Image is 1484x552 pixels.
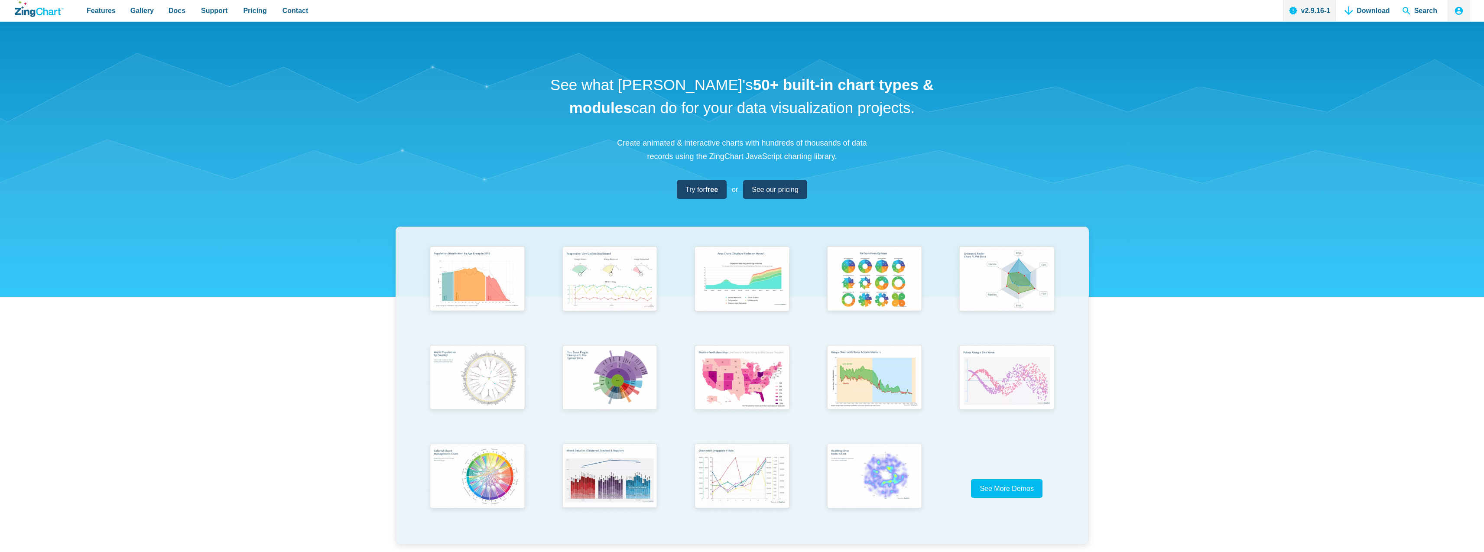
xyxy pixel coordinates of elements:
a: Sun Burst Plugin Example ft. File System Data [543,341,676,439]
img: Points Along a Sine Wave [954,341,1059,416]
a: Area Chart (Displays Nodes on Hover) [676,242,809,341]
strong: 50+ built-in chart types & modules [569,76,934,116]
a: Population Distribution by Age Group in 2052 [411,242,544,341]
span: Features [87,5,116,16]
a: Try forfree [677,180,727,199]
img: Animated Radar Chart ft. Pet Data [954,242,1059,318]
span: Pricing [243,5,266,16]
img: Pie Transform Options [822,242,927,318]
span: Support [201,5,227,16]
img: Mixed Data Set (Clustered, Stacked, and Regular) [557,439,662,515]
a: Points Along a Sine Wave [941,341,1073,439]
img: World Population by Country [424,341,530,417]
img: Colorful Chord Management Chart [424,439,530,515]
span: or [732,184,738,195]
img: Election Predictions Map [689,341,795,416]
a: ZingChart Logo. Click to return to the homepage [15,1,64,17]
a: Colorful Chord Management Chart [411,439,544,538]
a: Chart with Draggable Y-Axis [676,439,809,538]
img: Responsive Live Update Dashboard [557,242,662,318]
a: World Population by Country [411,341,544,439]
img: Population Distribution by Age Group in 2052 [424,242,530,318]
img: Sun Burst Plugin Example ft. File System Data [557,341,662,416]
a: Pie Transform Options [808,242,941,341]
img: Heatmap Over Radar Chart [822,439,927,515]
a: Election Predictions Map [676,341,809,439]
a: Responsive Live Update Dashboard [543,242,676,341]
a: Mixed Data Set (Clustered, Stacked, and Regular) [543,439,676,538]
a: Animated Radar Chart ft. Pet Data [941,242,1073,341]
a: Heatmap Over Radar Chart [808,439,941,538]
img: Chart with Draggable Y-Axis [689,439,795,515]
a: Range Chart with Rultes & Scale Markers [808,341,941,439]
strong: free [705,186,718,193]
span: Docs [169,5,185,16]
span: Gallery [130,5,154,16]
a: See our pricing [743,180,807,199]
span: See our pricing [752,184,799,195]
span: Contact [283,5,308,16]
span: Try for [685,184,718,195]
p: Create animated & interactive charts with hundreds of thousands of data records using the ZingCha... [612,136,872,163]
h1: See what [PERSON_NAME]'s can do for your data visualization projects. [547,74,937,119]
img: Area Chart (Displays Nodes on Hover) [689,242,795,318]
span: See More Demos [980,485,1034,492]
a: See More Demos [971,479,1042,498]
img: Range Chart with Rultes & Scale Markers [822,341,927,417]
